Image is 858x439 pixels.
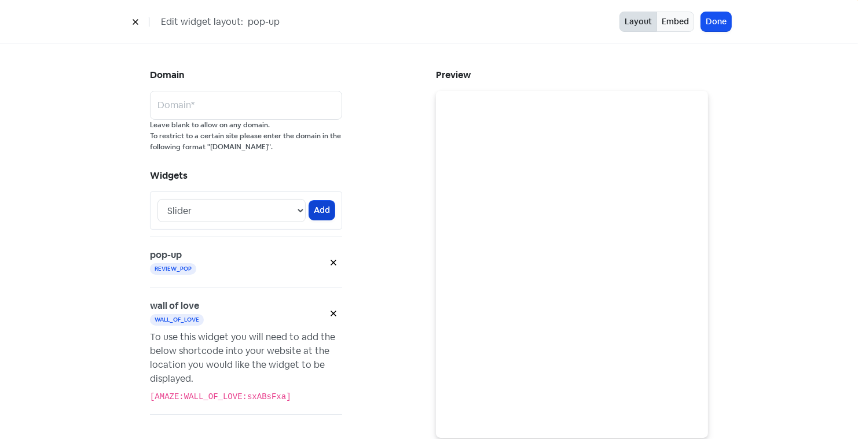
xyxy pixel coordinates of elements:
div: review_pop [150,263,196,275]
h5: Widgets [150,167,342,185]
h5: Preview [436,67,708,84]
span: Edit widget layout: [161,15,243,29]
button: Done [701,12,731,31]
b: pop-up [150,249,182,261]
code: [AMAZE:WALL_OF_LOVE:sxABsFxa] [150,392,291,401]
div: To use this widget you will need to add the below shortcode into your website at the location you... [150,330,342,386]
button: Embed [657,12,694,32]
div: wall_of_love [150,314,204,326]
h5: Domain [150,67,342,84]
button: Layout [619,12,657,32]
button: Add [309,201,335,220]
b: wall of love [150,300,199,312]
small: Leave blank to allow on any domain. To restrict to a certain site please enter the domain in the ... [150,120,342,153]
input: Domain* [150,91,342,120]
